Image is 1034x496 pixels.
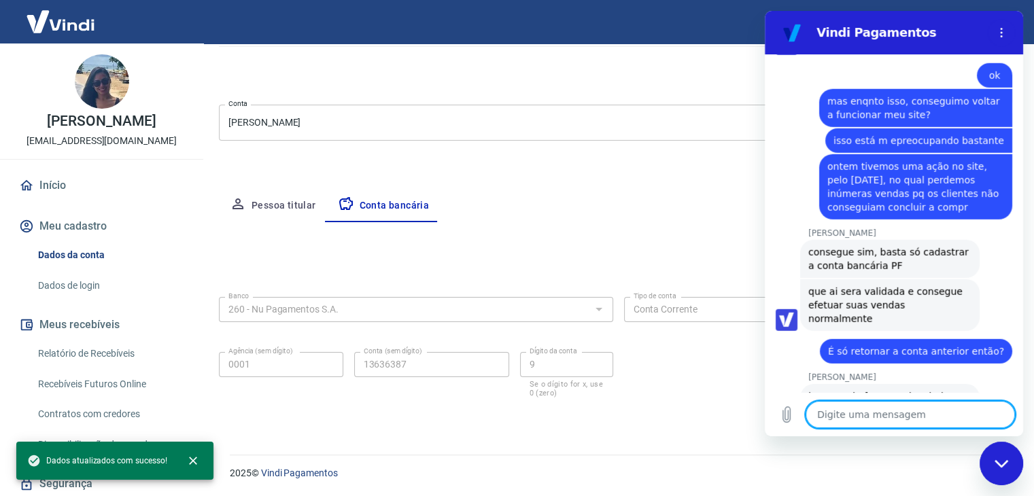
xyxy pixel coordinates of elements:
[228,346,293,356] label: Agência (sem dígito)
[228,291,249,301] label: Banco
[33,241,187,269] a: Dados da conta
[16,211,187,241] button: Meu cadastro
[364,346,422,356] label: Conta (sem dígito)
[530,380,604,397] p: Se o dígito for x, use 0 (zero)
[327,190,441,222] button: Conta bancária
[47,114,156,128] p: [PERSON_NAME]
[969,10,1018,35] button: Sair
[530,346,577,356] label: Dígito da conta
[33,340,187,368] a: Relatório de Recebíveis
[980,442,1023,485] iframe: Botão para abrir a janela de mensagens, conversa em andamento
[27,454,167,467] span: Dados atualizados com sucesso!
[33,272,187,300] a: Dados de login
[219,190,327,222] button: Pessoa titular
[75,54,129,109] img: 624dd502-c571-4ecd-9b12-5c3bf53f50bf.jpeg
[219,105,1018,141] div: [PERSON_NAME]
[27,134,177,148] p: [EMAIL_ADDRESS][DOMAIN_NAME]
[16,1,105,42] img: Vindi
[765,11,1023,436] iframe: Janela de mensagens
[261,467,338,478] a: Vindi Pagamentos
[228,99,247,109] label: Conta
[178,446,208,476] button: close
[33,370,187,398] a: Recebíveis Futuros Online
[33,400,187,428] a: Contratos com credores
[634,291,676,301] label: Tipo de conta
[16,310,187,340] button: Meus recebíveis
[230,466,1001,480] p: 2025 ©
[16,171,187,200] a: Início
[33,431,187,459] a: Disponibilização de agenda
